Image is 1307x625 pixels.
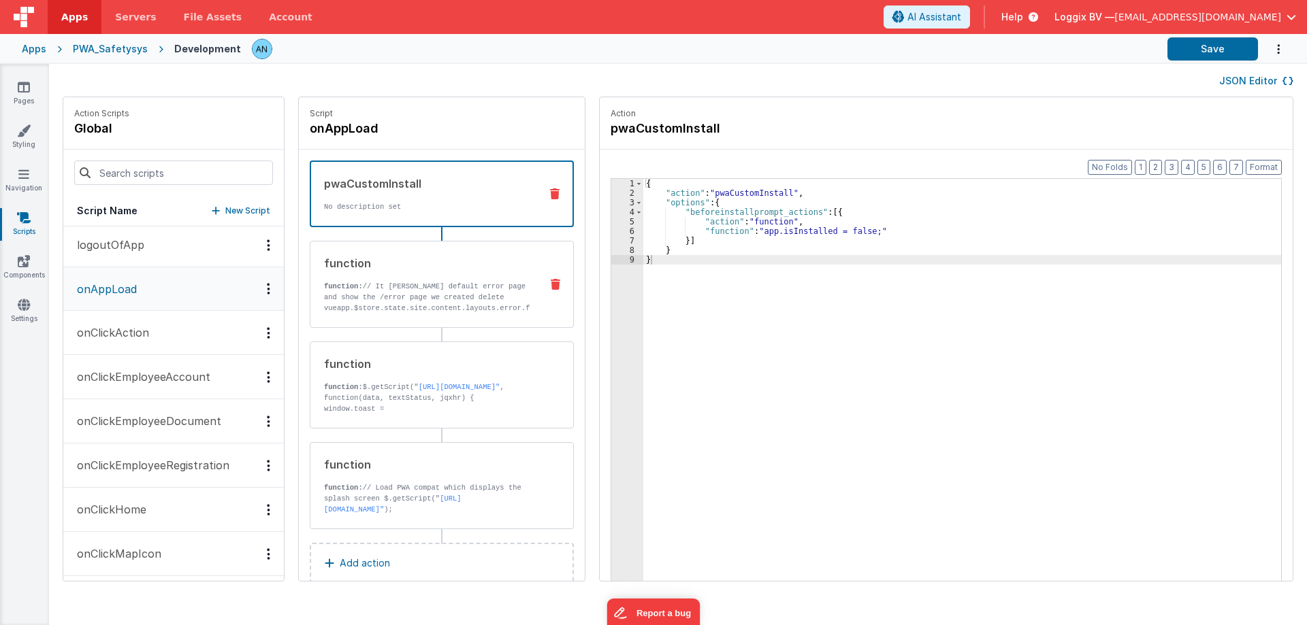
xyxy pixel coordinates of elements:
strong: function: [324,383,363,391]
p: Action [611,108,1282,119]
p: onClickHome [69,501,146,518]
p: // Load PWA compat which displays the splash screen $.getScript(" ); [324,482,530,515]
div: 9 [611,255,643,265]
button: onClickReportIncident [63,576,284,620]
div: Options [259,460,278,471]
p: $.getScript(" , function(data, textStatus, jqxhr) { window.toast = VueToastification.createToastI... [324,382,530,447]
p: onAppLoad [69,281,137,297]
div: Options [259,548,278,560]
span: Apps [61,10,88,24]
h4: global [74,119,129,138]
button: 1 [1135,160,1146,175]
div: function [324,356,530,372]
button: logoutOfApp [63,223,284,267]
button: Save [1167,37,1258,61]
button: 6 [1213,160,1227,175]
a: [URL][DOMAIN_NAME]" [419,383,500,391]
p: Action Scripts [74,108,129,119]
div: function [324,255,530,271]
button: onClickAction [63,311,284,355]
div: Development [174,42,241,56]
span: Help [1001,10,1023,24]
div: 7 [611,236,643,246]
button: 7 [1229,160,1243,175]
button: onClickEmployeeAccount [63,355,284,399]
span: Loggix BV — [1054,10,1114,24]
button: 3 [1165,160,1178,175]
button: 2 [1149,160,1162,175]
p: onClickMapIcon [69,545,161,562]
div: 3 [611,198,643,207]
input: Search scripts [74,161,273,185]
strong: function: [324,282,363,290]
h5: Script Name [77,204,138,218]
button: 4 [1181,160,1195,175]
p: onClickEmployeeRegistration [69,457,229,473]
span: File Assets [184,10,242,24]
p: No description set [324,201,529,212]
div: Options [259,239,278,251]
button: onClickHome [63,488,284,532]
p: onClickEmployeeAccount [69,369,210,385]
button: onClickMapIcon [63,532,284,576]
div: Options [259,371,278,383]
div: 6 [611,226,643,236]
p: onClickAction [69,324,149,341]
h4: pwaCustomInstall [611,119,815,138]
div: Options [259,504,278,516]
button: Options [1258,35,1285,63]
p: // It [PERSON_NAME] default error page and show the /error page we created delete vueapp.$store.s... [324,281,530,390]
button: Add action [310,543,574,584]
p: onClickEmployeeDocument [69,413,221,429]
p: logoutOfApp [69,237,144,253]
div: Options [259,416,278,427]
div: 2 [611,188,643,198]
strong: function: [324,484,363,492]
button: AI Assistant [884,5,970,29]
button: Loggix BV — [EMAIL_ADDRESS][DOMAIN_NAME] [1054,10,1296,24]
span: AI Assistant [907,10,961,24]
button: Format [1246,160,1282,175]
div: Options [259,283,278,294]
div: Options [259,327,278,339]
button: New Script [212,204,270,218]
div: 5 [611,217,643,226]
span: Servers [115,10,156,24]
div: PWA_Safetysys [73,42,148,56]
p: Add action [340,555,390,571]
img: f1d78738b441ccf0e1fcb79415a71bae [253,39,272,58]
h4: onAppLoad [310,119,514,138]
span: [EMAIL_ADDRESS][DOMAIN_NAME] [1114,10,1281,24]
div: function [324,456,530,473]
div: 8 [611,246,643,255]
button: onClickEmployeeRegistration [63,443,284,488]
button: onAppLoad [63,267,284,311]
div: 4 [611,207,643,217]
div: pwaCustomInstall [324,175,529,192]
p: Script [310,108,574,119]
button: No Folds [1088,160,1132,175]
button: 5 [1197,160,1210,175]
p: New Script [225,204,270,218]
button: onClickEmployeeDocument [63,399,284,443]
button: JSON Editor [1219,74,1293,88]
div: Apps [22,42,46,56]
div: 1 [611,179,643,188]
